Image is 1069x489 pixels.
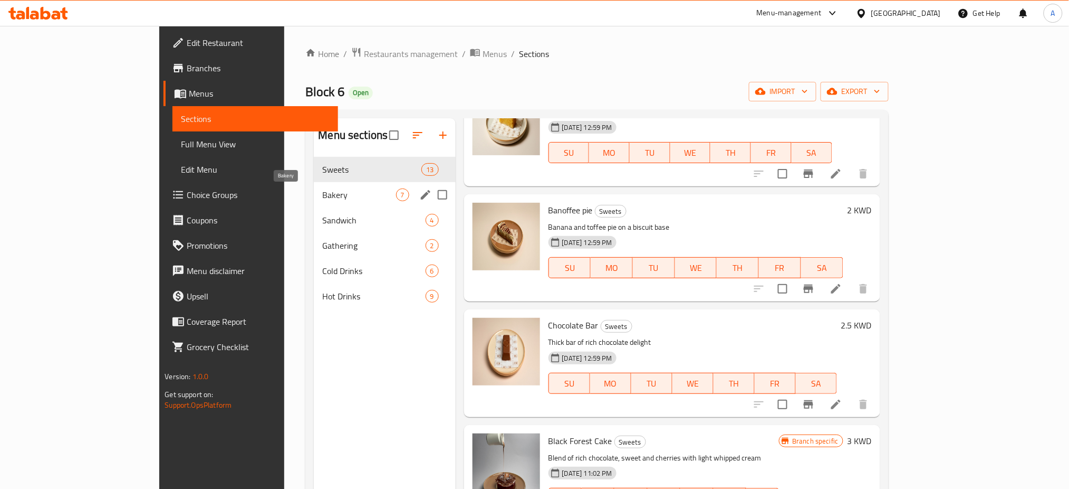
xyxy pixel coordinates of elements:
[821,82,889,101] button: export
[848,203,872,218] h6: 2 KWD
[189,87,330,100] span: Menus
[553,145,585,161] span: SU
[851,392,876,417] button: delete
[421,163,438,176] div: items
[548,452,779,465] p: Blend of rich chocolate, sweet and cherries with light whipped cream
[751,142,792,163] button: FR
[792,142,832,163] button: SA
[635,376,668,391] span: TU
[757,7,822,20] div: Menu-management
[805,260,839,276] span: SA
[717,257,759,278] button: TH
[163,55,338,81] a: Branches
[796,161,821,186] button: Branch-specific-item
[672,373,714,394] button: WE
[759,376,792,391] span: FR
[405,123,430,148] span: Sort sections
[548,257,591,278] button: SU
[397,190,409,200] span: 7
[426,265,439,277] div: items
[426,291,438,302] span: 9
[163,182,338,208] a: Choice Groups
[591,257,633,278] button: MO
[349,88,373,97] span: Open
[759,257,801,278] button: FR
[172,106,338,131] a: Sections
[322,163,421,176] span: Sweets
[558,468,617,478] span: [DATE] 11:02 PM
[322,239,425,252] span: Gathering
[851,276,876,302] button: delete
[426,290,439,303] div: items
[187,239,330,252] span: Promotions
[349,87,373,99] div: Open
[351,47,458,61] a: Restaurants management
[318,127,388,143] h2: Menu sections
[187,290,330,303] span: Upsell
[548,433,612,449] span: Black Forest Cake
[163,258,338,284] a: Menu disclaimer
[801,257,843,278] button: SA
[548,221,843,234] p: Banana and toffee pie on a biscuit base
[187,36,330,49] span: Edit Restaurant
[796,392,821,417] button: Branch-specific-item
[462,48,466,60] li: /
[165,370,190,383] span: Version:
[841,318,872,333] h6: 2.5 KWD
[634,145,666,161] span: TU
[830,283,842,295] a: Edit menu item
[473,88,540,155] img: Orange cake
[163,309,338,334] a: Coverage Report
[187,315,330,328] span: Coverage Report
[548,373,590,394] button: SU
[772,163,794,185] span: Select to update
[631,373,672,394] button: TU
[715,145,747,161] span: TH
[601,320,632,333] div: Sweets
[418,187,434,203] button: edit
[181,112,330,125] span: Sections
[593,145,625,161] span: MO
[426,266,438,276] span: 6
[749,82,816,101] button: import
[553,260,587,276] span: SU
[322,214,425,227] span: Sandwich
[322,265,425,277] span: Cold Drinks
[851,161,876,186] button: delete
[558,238,617,248] span: [DATE] 12:59 PM
[314,153,455,313] nav: Menu sections
[305,47,888,61] nav: breadcrumb
[614,436,646,448] div: Sweets
[714,373,755,394] button: TH
[710,142,751,163] button: TH
[590,373,631,394] button: MO
[800,376,833,391] span: SA
[633,257,675,278] button: TU
[314,157,455,182] div: Sweets13
[187,265,330,277] span: Menu disclaimer
[322,189,396,201] span: Bakery
[322,290,425,303] div: Hot Drinks
[430,123,456,148] button: Add section
[172,157,338,182] a: Edit Menu
[548,142,590,163] button: SU
[871,7,941,19] div: [GEOGRAPHIC_DATA]
[192,370,209,383] span: 1.0.0
[1051,7,1055,19] span: A
[364,48,458,60] span: Restaurants management
[426,241,438,251] span: 2
[675,145,707,161] span: WE
[595,205,626,218] span: Sweets
[426,239,439,252] div: items
[426,215,438,225] span: 4
[558,123,617,133] span: [DATE] 12:59 PM
[829,85,880,98] span: export
[679,260,713,276] span: WE
[187,341,330,353] span: Grocery Checklist
[796,145,828,161] span: SA
[595,205,627,218] div: Sweets
[187,189,330,201] span: Choice Groups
